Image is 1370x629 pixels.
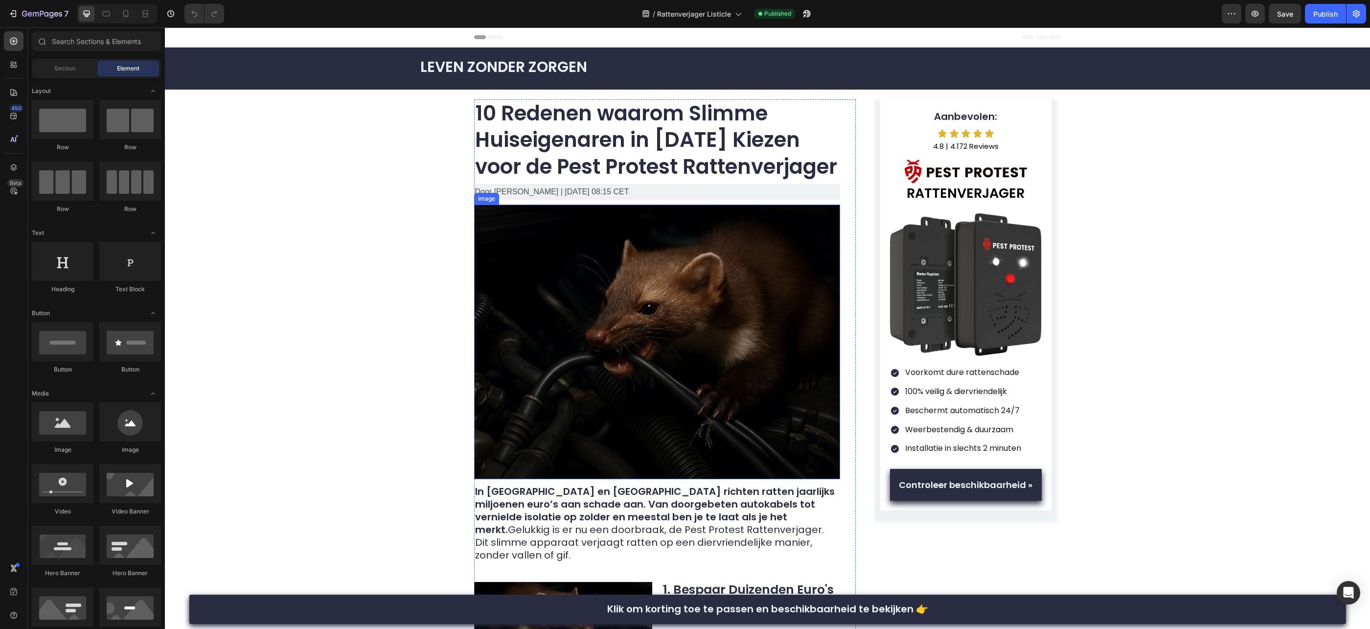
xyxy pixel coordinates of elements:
img: gempages_572837103864382279-6fc6bbf7-a9a3-4f84-b573-88b54ac69886.png [725,180,877,332]
span: Element [117,64,139,73]
div: Row [99,205,161,213]
span: 4.8 | 4.172 Reviews [768,114,834,124]
span: Toggle open [145,83,161,99]
input: Search Sections & Elements [32,31,161,51]
strong: 10 Redenen waarom Slimme Huiseigenaren in [DATE] Kiezen voor de Pest Protest Rattenverjager [310,71,672,154]
div: Video Banner [99,507,161,516]
span: Text [32,229,44,237]
span: Button [32,309,50,318]
div: Hero Banner [32,569,93,578]
div: Row [32,205,93,213]
div: Image [99,445,161,454]
p: Voorkomt dure rattenschade [740,338,856,352]
strong: Klik om korting toe te passen en beschikbaarheid te bekijken 👉 [442,575,763,588]
button: Publish [1305,4,1346,23]
span: Section [54,64,75,73]
span: Media [32,389,49,398]
span: Toggle open [145,386,161,401]
div: Row [32,143,93,152]
p: Weerbestendig & duurzaam [740,396,856,410]
span: Rattenverjager Listicle [657,9,731,19]
div: Text Block [99,285,161,294]
div: Row [99,143,161,152]
button: Save [1269,4,1301,23]
p: 7 [64,8,68,20]
strong: In [GEOGRAPHIC_DATA] en [GEOGRAPHIC_DATA] richten ratten jaarlijks miljoenen euro’s aan schade aa... [310,457,670,509]
span: Layout [32,87,51,95]
img: gempages_572837103864382279-79d05e65-c5fb-4c4a-a550-4cefa74b47de.png [309,177,675,452]
div: Beta [7,179,23,187]
iframe: Design area [165,27,1370,629]
p: Installatie in slechts 2 minuten [740,414,856,428]
p: Beschermt automatisch 24/7 [740,376,856,391]
span: Published [764,9,791,18]
span: / [653,9,655,19]
div: Undo/Redo [184,4,224,23]
div: 450 [9,104,23,112]
div: Button [99,365,161,374]
span: Save [1277,10,1293,18]
div: Image [311,167,332,176]
strong: RATTENVERJAGER [742,157,860,175]
p: Gelukkig is er nu een doorbraak, de Pest Protest Rattenverjager. Dit slimme apparaat verjaagt rat... [310,458,674,534]
span: Aanbevolen: [769,82,832,96]
div: Open Intercom Messenger [1337,581,1360,605]
p: Door [PERSON_NAME] | [DATE] 08:15 CET [310,158,674,172]
a: Controleer beschikbaarheid » [725,442,877,473]
div: Image [32,445,93,454]
span: Toggle open [145,225,161,241]
button: 7 [4,4,73,23]
div: Video [32,507,93,516]
strong: LEVEN ZONDER ZORGEN [255,29,422,50]
div: Button [32,365,93,374]
div: Heading [32,285,93,294]
div: Hero Banner [99,569,161,578]
img: gempages_572837103864382279-40830276-00c4-4263-9a50-01648542c552.png [740,132,862,157]
span: Controleer beschikbaarheid » [734,451,868,464]
p: 100% veilig & diervriendelijk [740,357,856,372]
div: Publish [1313,9,1338,19]
span: Toggle open [145,305,161,321]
